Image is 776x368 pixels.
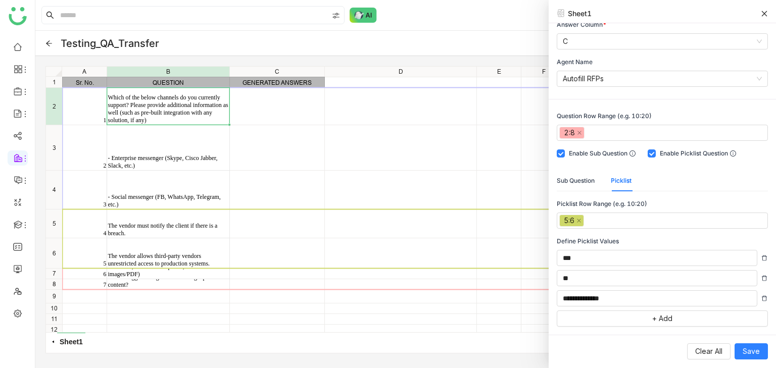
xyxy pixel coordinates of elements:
[735,343,768,359] button: Save
[743,346,760,357] span: Save
[563,34,762,49] nz-select-item: C
[563,71,762,86] nz-select-item: Autofill RFPs
[9,7,27,25] img: logo
[557,199,768,208] div: Picklist Row Range (e.g. 10:20)
[557,20,768,29] div: Answer Column
[61,37,159,49] div: Testing_QA_Transfer
[695,346,722,357] span: Clear All
[557,237,768,246] div: Define Picklist Values
[557,9,565,17] img: excel.svg
[57,333,85,350] span: Sheet1
[557,176,595,185] button: Sub Question
[559,127,585,139] nz-select-item: 2:8
[557,112,768,121] div: Question Row Range (e.g. 10:20)
[611,176,632,185] button: Picklist
[656,149,740,158] span: Enable Picklist Question
[652,313,672,324] span: + Add
[568,8,592,19] div: Sheet1
[565,149,640,158] span: Enable Sub Question
[564,127,575,138] div: 2:8
[559,215,584,227] nz-select-item: 5:6
[564,215,574,226] div: 5:6
[350,8,377,23] img: ask-buddy-normal.svg
[332,12,340,20] img: search-type.svg
[687,343,731,359] button: Clear All
[557,58,768,67] div: Agent Name
[557,310,768,327] button: + Add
